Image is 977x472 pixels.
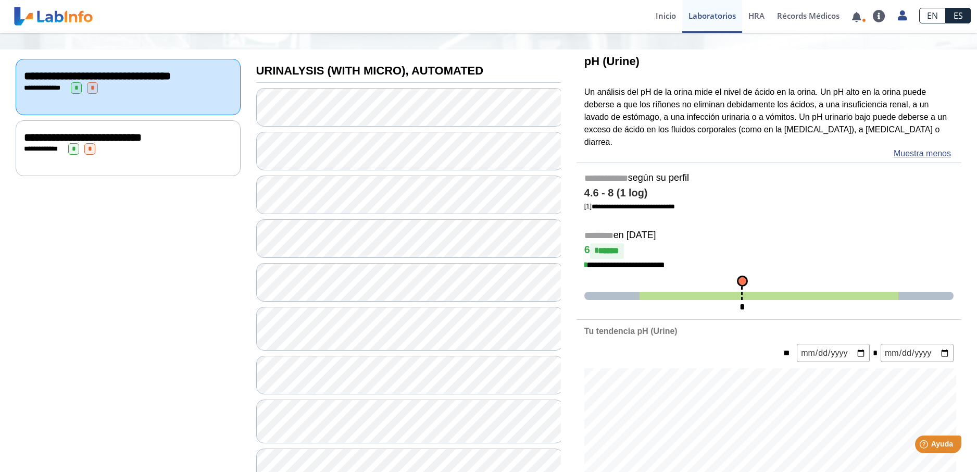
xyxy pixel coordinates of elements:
h5: según su perfil [584,172,954,184]
p: Un análisis del pH de la orina mide el nivel de ácido en la orina. Un pH alto en la orina puede d... [584,86,954,148]
a: Muestra menos [894,147,951,160]
h4: 6 [584,243,954,259]
b: URINALYSIS (WITH MICRO), AUTOMATED [256,64,484,77]
a: EN [919,8,946,23]
b: Tu tendencia pH (Urine) [584,327,678,336]
b: pH (Urine) [584,55,640,68]
input: mm/dd/yyyy [797,344,870,362]
a: [1] [584,202,675,210]
span: HRA [748,10,765,21]
h5: en [DATE] [584,230,954,242]
input: mm/dd/yyyy [881,344,954,362]
a: ES [946,8,971,23]
iframe: Help widget launcher [884,431,966,461]
h4: 4.6 - 8 (1 log) [584,187,954,200]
